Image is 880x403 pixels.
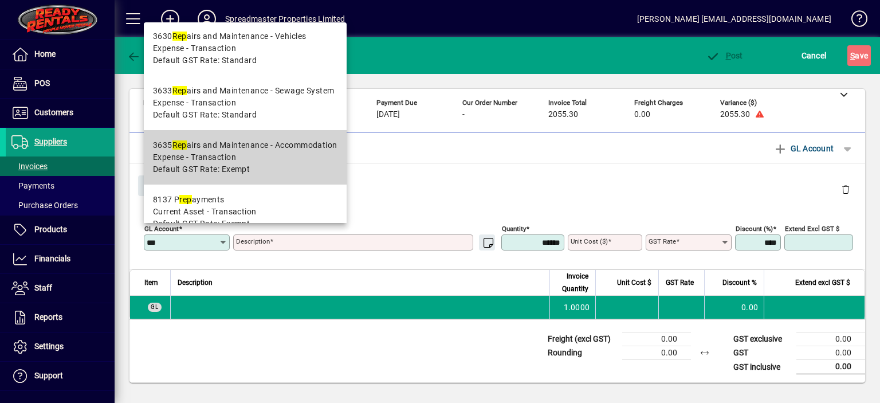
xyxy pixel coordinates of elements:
[236,237,270,245] mat-label: Description
[153,30,307,42] div: 3630 airs and Maintenance - Vehicles
[703,45,746,66] button: Post
[153,109,257,121] span: Default GST Rate: Standard
[152,9,188,29] button: Add
[115,45,178,66] app-page-header-button: Back
[11,201,78,210] span: Purchase Orders
[34,254,70,263] span: Financials
[11,162,48,171] span: Invoices
[172,86,187,95] em: Rep
[637,10,831,28] div: [PERSON_NAME] [EMAIL_ADDRESS][DOMAIN_NAME]
[172,140,187,150] em: Rep
[722,276,757,289] span: Discount %
[6,274,115,303] a: Staff
[6,332,115,361] a: Settings
[188,9,225,29] button: Profile
[151,304,159,310] span: GL
[124,45,168,66] button: Back
[153,139,337,151] div: 3635 airs and Maintenance - Accommodation
[622,332,691,346] td: 0.00
[153,163,250,175] span: Default GST Rate: Exempt
[634,110,650,119] span: 0.00
[34,108,73,117] span: Customers
[704,296,764,319] td: 0.00
[225,10,345,28] div: Spreadmaster Properties Limited
[144,76,347,130] mat-option: 3633 Repairs and Maintenance - Sewage System
[178,276,213,289] span: Description
[728,346,796,360] td: GST
[843,2,866,40] a: Knowledge Base
[6,303,115,332] a: Reports
[153,194,257,206] div: 8137 P ayments
[144,225,179,233] mat-label: GL Account
[706,51,743,60] span: ost
[6,216,115,244] a: Products
[542,346,622,360] td: Rounding
[649,237,676,245] mat-label: GST rate
[127,51,165,60] span: Back
[799,45,830,66] button: Cancel
[153,42,236,54] span: Expense - Transaction
[6,156,115,176] a: Invoices
[832,184,859,194] app-page-header-button: Delete
[728,332,796,346] td: GST exclusive
[6,69,115,98] a: POS
[736,225,773,233] mat-label: Discount (%)
[153,85,335,97] div: 3633 airs and Maintenance - Sewage System
[850,51,855,60] span: S
[850,46,868,65] span: ave
[6,245,115,273] a: Financials
[153,54,257,66] span: Default GST Rate: Standard
[6,195,115,215] a: Purchase Orders
[847,45,871,66] button: Save
[34,137,67,146] span: Suppliers
[34,312,62,322] span: Reports
[802,46,827,65] span: Cancel
[795,276,850,289] span: Extend excl GST $
[6,362,115,390] a: Support
[617,276,651,289] span: Unit Cost $
[542,332,622,346] td: Freight (excl GST)
[796,332,865,346] td: 0.00
[144,276,158,289] span: Item
[376,110,400,119] span: [DATE]
[138,175,177,196] button: Close
[172,32,187,41] em: Rep
[34,225,67,234] span: Products
[34,49,56,58] span: Home
[549,296,595,319] td: 1.0000
[6,176,115,195] a: Payments
[153,218,250,230] span: Default GST Rate: Exempt
[720,110,750,119] span: 2055.30
[153,151,236,163] span: Expense - Transaction
[6,99,115,127] a: Customers
[796,346,865,360] td: 0.00
[571,237,608,245] mat-label: Unit Cost ($)
[796,360,865,374] td: 0.00
[143,177,172,195] span: Close
[502,225,526,233] mat-label: Quantity
[6,40,115,69] a: Home
[34,79,50,88] span: POS
[11,181,54,190] span: Payments
[832,175,859,203] button: Delete
[726,51,731,60] span: P
[179,195,191,204] em: rep
[666,276,694,289] span: GST Rate
[462,110,465,119] span: -
[557,270,588,295] span: Invoice Quantity
[153,97,236,109] span: Expense - Transaction
[34,371,63,380] span: Support
[785,225,839,233] mat-label: Extend excl GST $
[144,21,347,76] mat-option: 3630 Repairs and Maintenance - Vehicles
[34,283,52,292] span: Staff
[548,110,578,119] span: 2055.30
[144,185,347,239] mat-option: 8137 Prepayments
[728,360,796,374] td: GST inclusive
[144,130,347,185] mat-option: 3635 Repairs and Maintenance - Accommodation
[153,206,257,218] span: Current Asset - Transaction
[622,346,691,360] td: 0.00
[34,342,64,351] span: Settings
[129,164,865,206] div: Gl Account
[135,180,180,190] app-page-header-button: Close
